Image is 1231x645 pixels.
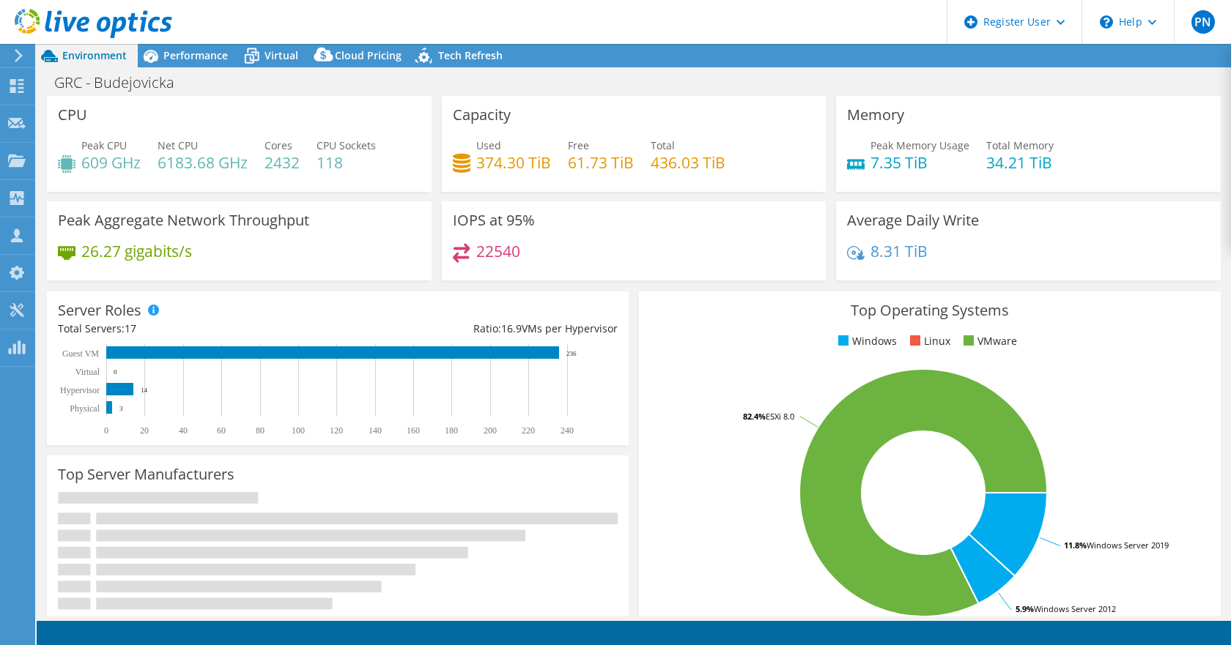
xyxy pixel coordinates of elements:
[766,411,794,422] tspan: ESXi 8.0
[743,411,766,422] tspan: 82.4%
[1100,15,1113,29] svg: \n
[476,138,501,152] span: Used
[62,348,99,359] text: Guest VM
[438,48,503,62] span: Tech Refresh
[501,321,522,335] span: 16.9
[568,138,589,152] span: Free
[1016,603,1034,614] tspan: 5.9%
[986,138,1054,152] span: Total Memory
[1034,603,1116,614] tspan: Windows Server 2012
[476,154,551,171] h4: 374.30 TiB
[484,425,497,436] text: 200
[476,243,520,259] h4: 22540
[256,425,265,436] text: 80
[163,48,228,62] span: Performance
[81,243,192,259] h4: 26.27 gigabits/s
[369,425,382,436] text: 140
[317,154,376,171] h4: 118
[75,367,100,377] text: Virtual
[407,425,420,436] text: 160
[330,425,343,436] text: 120
[119,405,123,412] text: 3
[114,368,117,376] text: 0
[125,321,136,335] span: 17
[58,466,234,482] h3: Top Server Manufacturers
[1064,540,1087,551] tspan: 11.8%
[58,107,87,123] h3: CPU
[445,425,458,436] text: 180
[566,350,577,357] text: 236
[568,154,634,171] h4: 61.73 TiB
[986,154,1054,171] h4: 34.21 TiB
[48,75,197,91] h1: GRC - Budejovicka
[58,302,141,318] h3: Server Roles
[104,425,108,436] text: 0
[847,107,904,123] h3: Memory
[960,333,1017,349] li: VMware
[81,154,141,171] h4: 609 GHz
[179,425,188,436] text: 40
[81,138,127,152] span: Peak CPU
[70,403,100,414] text: Physical
[292,425,305,436] text: 100
[906,333,950,349] li: Linux
[847,212,979,228] h3: Average Daily Write
[217,425,226,436] text: 60
[335,48,402,62] span: Cloud Pricing
[62,48,127,62] span: Environment
[265,138,292,152] span: Cores
[651,154,725,171] h4: 436.03 TiB
[58,321,338,337] div: Total Servers:
[60,385,100,395] text: Hypervisor
[835,333,897,349] li: Windows
[870,154,969,171] h4: 7.35 TiB
[453,107,511,123] h3: Capacity
[650,302,1210,318] h3: Top Operating Systems
[265,154,300,171] h4: 2432
[870,138,969,152] span: Peak Memory Usage
[58,212,309,228] h3: Peak Aggregate Network Throughput
[651,138,675,152] span: Total
[1087,540,1169,551] tspan: Windows Server 2019
[1191,10,1215,34] span: PN
[158,154,248,171] h4: 6183.68 GHz
[870,243,928,259] h4: 8.31 TiB
[522,425,535,436] text: 220
[453,212,535,228] h3: IOPS at 95%
[141,387,148,394] text: 14
[317,138,376,152] span: CPU Sockets
[158,138,198,152] span: Net CPU
[265,48,298,62] span: Virtual
[338,321,618,337] div: Ratio: VMs per Hypervisor
[561,425,574,436] text: 240
[140,425,149,436] text: 20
